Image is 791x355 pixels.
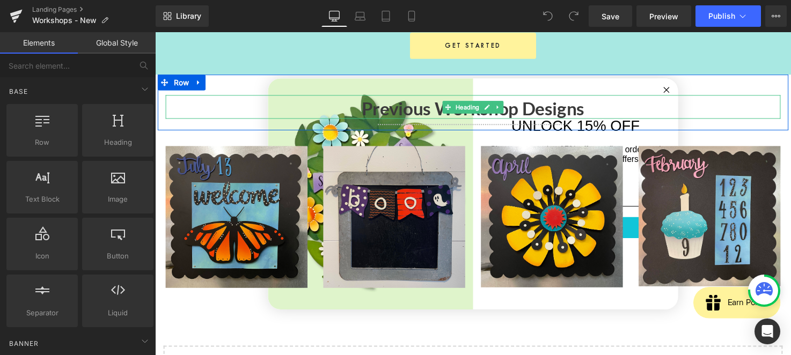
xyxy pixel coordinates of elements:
span: Heading [85,137,150,148]
span: Liquid [85,307,150,319]
span: Base [8,86,29,97]
span: Publish [708,12,735,20]
span: Library [176,11,201,21]
strong: Previous Workshop Designs [211,66,438,88]
button: Publish [695,5,761,27]
span: Button [85,250,150,262]
a: Preview [636,5,691,27]
a: Expand / Collapse [345,70,356,83]
span: Separator [10,307,75,319]
button: Redo [563,5,584,27]
a: Get Started [260,1,389,27]
div: Open Intercom Messenger [755,319,780,344]
span: Save [602,11,619,22]
button: Undo [537,5,559,27]
span: Banner [8,338,40,349]
span: Preview [649,11,678,22]
a: Global Style [78,32,156,54]
span: Get Started [296,10,354,19]
span: Row [10,137,75,148]
iframe: Button to open loyalty program pop-up [550,260,639,292]
a: New Library [156,5,209,27]
a: Mobile [399,5,424,27]
span: Icon [10,250,75,262]
a: Landing Pages [32,5,156,14]
a: Tablet [373,5,399,27]
span: Heading [305,70,334,83]
a: Desktop [321,5,347,27]
a: Expand / Collapse [38,43,52,60]
span: Workshops - New [32,16,97,25]
span: Image [85,194,150,205]
a: Laptop [347,5,373,27]
button: More [765,5,787,27]
span: Text Block [10,194,75,205]
span: Row [17,43,38,60]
